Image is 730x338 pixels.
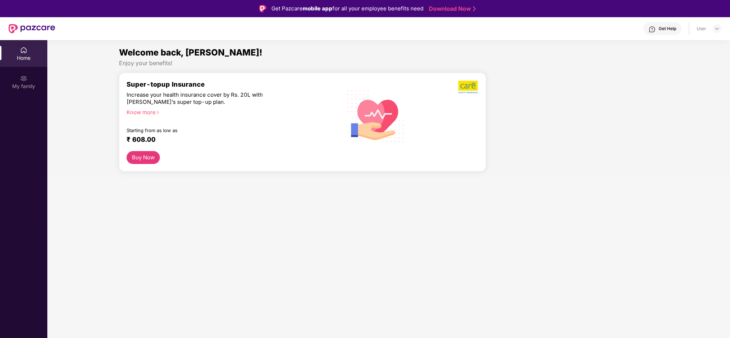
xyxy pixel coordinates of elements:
[127,80,332,88] div: Super-topup Insurance
[303,5,332,12] strong: mobile app
[649,26,656,33] img: svg+xml;base64,PHN2ZyBpZD0iSGVscC0zMngzMiIgeG1sbnM9Imh0dHA6Ly93d3cudzMub3JnLzIwMDAvc3ZnIiB3aWR0aD...
[119,59,658,67] div: Enjoy your benefits!
[20,47,27,54] img: svg+xml;base64,PHN2ZyBpZD0iSG9tZSIgeG1sbnM9Imh0dHA6Ly93d3cudzMub3JnLzIwMDAvc3ZnIiB3aWR0aD0iMjAiIG...
[659,26,676,32] div: Get Help
[259,5,266,12] img: Logo
[473,5,476,13] img: Stroke
[127,151,160,164] button: Buy Now
[127,109,328,114] div: Know more
[429,5,474,13] a: Download Now
[119,47,262,58] span: Welcome back, [PERSON_NAME]!
[458,80,479,94] img: b5dec4f62d2307b9de63beb79f102df3.png
[9,24,55,33] img: New Pazcare Logo
[127,135,325,144] div: ₹ 608.00
[20,75,27,82] img: svg+xml;base64,PHN2ZyB3aWR0aD0iMjAiIGhlaWdodD0iMjAiIHZpZXdCb3g9IjAgMCAyMCAyMCIgZmlsbD0ibm9uZSIgeG...
[127,127,302,132] div: Starting from as low as
[127,91,301,106] div: Increase your health insurance cover by Rs. 20L with [PERSON_NAME]’s super top-up plan.
[342,81,410,150] img: svg+xml;base64,PHN2ZyB4bWxucz0iaHR0cDovL3d3dy53My5vcmcvMjAwMC9zdmciIHhtbG5zOnhsaW5rPSJodHRwOi8vd3...
[156,111,160,115] span: right
[714,26,720,32] img: svg+xml;base64,PHN2ZyBpZD0iRHJvcGRvd24tMzJ4MzIiIHhtbG5zPSJodHRwOi8vd3d3LnczLm9yZy8yMDAwL3N2ZyIgd2...
[271,4,423,13] div: Get Pazcare for all your employee benefits need
[697,26,706,32] div: User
